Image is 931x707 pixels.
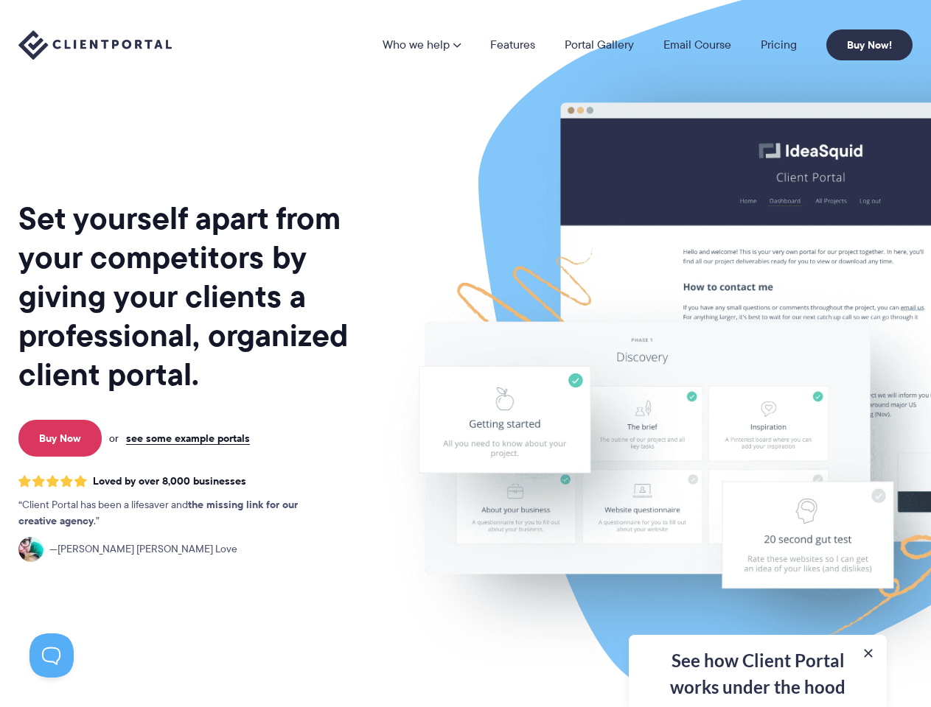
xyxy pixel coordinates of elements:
span: or [109,432,119,445]
span: Loved by over 8,000 businesses [93,475,246,488]
a: Pricing [761,39,797,51]
h1: Set yourself apart from your competitors by giving your clients a professional, organized client ... [18,199,376,394]
a: Buy Now! [826,29,913,60]
span: [PERSON_NAME] [PERSON_NAME] Love [49,541,237,557]
ul: Who we help [258,75,913,400]
p: Client Portal has been a lifesaver and . [18,497,328,530]
a: Who we help [383,39,461,51]
iframe: Toggle Customer Support [29,633,74,678]
a: Features [490,39,535,51]
strong: the missing link for our creative agency [18,496,298,529]
a: see some example portals [126,432,250,445]
a: Portal Gallery [565,39,634,51]
a: Email Course [663,39,731,51]
a: Buy Now [18,420,102,457]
